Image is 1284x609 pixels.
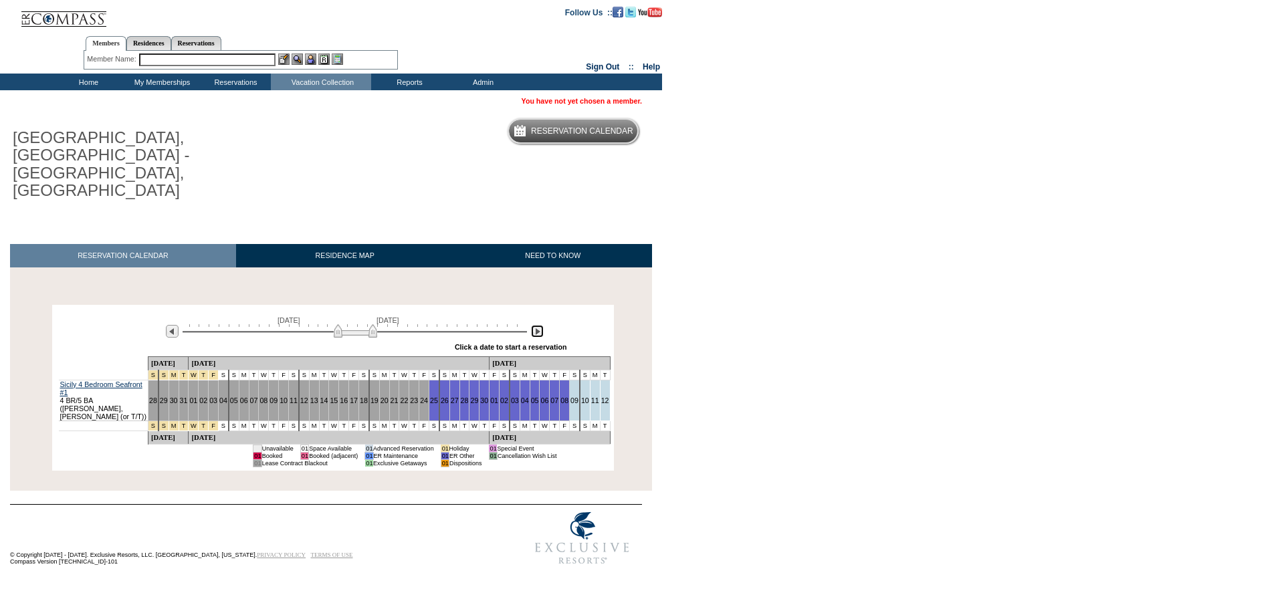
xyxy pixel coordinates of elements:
[613,7,623,17] img: Become our fan on Facebook
[359,420,369,431] td: S
[419,420,429,431] td: F
[490,431,610,444] td: [DATE]
[511,396,519,404] a: 03
[439,420,449,431] td: S
[310,396,318,404] a: 13
[370,396,379,404] a: 19
[581,396,589,404] a: 10
[530,370,540,380] td: T
[171,36,221,50] a: Reservations
[497,452,556,459] td: Cancellation Wish List
[236,244,454,267] a: RESIDENCE MAP
[441,459,449,467] td: 01
[449,370,459,380] td: M
[189,370,199,380] td: Spring Break Wk 4 2026 - Saturday to Saturday
[441,445,449,452] td: 01
[189,420,199,431] td: Spring Break Wk 4 2026 - Saturday to Saturday
[126,36,171,50] a: Residences
[270,396,278,404] a: 09
[441,452,449,459] td: 01
[219,396,227,404] a: 04
[320,396,328,404] a: 14
[158,370,169,380] td: Spring Break Wk 4 2026 - Saturday to Saturday
[369,370,379,380] td: S
[124,74,197,90] td: My Memberships
[170,396,178,404] a: 30
[289,370,299,380] td: S
[261,452,294,459] td: Booked
[470,396,478,404] a: 29
[148,356,188,370] td: [DATE]
[10,126,310,203] h1: [GEOGRAPHIC_DATA], [GEOGRAPHIC_DATA] - [GEOGRAPHIC_DATA], [GEOGRAPHIC_DATA]
[292,53,303,65] img: View
[373,452,434,459] td: ER Maintenance
[189,431,490,444] td: [DATE]
[209,396,217,404] a: 03
[148,370,158,380] td: Spring Break Wk 4 2026 - Saturday to Saturday
[570,420,580,431] td: S
[350,396,358,404] a: 17
[253,452,261,459] td: 01
[461,396,469,404] a: 28
[10,505,478,572] td: © Copyright [DATE] - [DATE]. Exclusive Resorts, LLC. [GEOGRAPHIC_DATA], [US_STATE]. Compass Versi...
[520,370,530,380] td: M
[269,420,279,431] td: T
[479,370,490,380] td: T
[429,370,439,380] td: S
[179,420,189,431] td: Spring Break Wk 4 2026 - Saturday to Saturday
[339,370,349,380] td: T
[445,74,518,90] td: Admin
[369,420,379,431] td: S
[586,62,619,72] a: Sign Out
[500,396,508,404] a: 02
[332,53,343,65] img: b_calculator.gif
[278,316,300,324] span: [DATE]
[360,396,368,404] a: 18
[625,7,636,17] img: Follow us on Twitter
[451,396,459,404] a: 27
[318,53,330,65] img: Reservations
[189,356,490,370] td: [DATE]
[441,396,449,404] a: 26
[550,420,560,431] td: T
[453,244,652,267] a: NEED TO KNOW
[520,420,530,431] td: M
[199,370,209,380] td: Spring Break Wk 4 2026 - Saturday to Saturday
[319,420,329,431] td: T
[249,370,259,380] td: T
[459,370,469,380] td: T
[365,452,373,459] td: 01
[269,370,279,380] td: T
[290,396,298,404] a: 11
[480,396,488,404] a: 30
[259,420,269,431] td: W
[166,325,179,338] img: Previous
[189,396,197,404] a: 01
[389,370,399,380] td: T
[565,7,613,17] td: Follow Us ::
[199,396,207,404] a: 02
[580,370,590,380] td: S
[349,370,359,380] td: F
[399,370,409,380] td: W
[148,420,158,431] td: Spring Break Wk 4 2026 - Saturday to Saturday
[510,420,520,431] td: S
[522,97,642,105] span: You have not yet chosen a member.
[209,370,219,380] td: Spring Break Wk 4 2026 - Saturday to Saturday
[371,74,445,90] td: Reports
[490,420,500,431] td: F
[638,7,662,15] a: Subscribe to our YouTube Channel
[305,53,316,65] img: Impersonate
[531,325,544,338] img: Next
[330,396,338,404] a: 15
[300,452,308,459] td: 01
[160,396,168,404] a: 29
[300,396,308,404] a: 12
[259,396,267,404] a: 08
[479,420,490,431] td: T
[329,370,339,380] td: W
[459,420,469,431] td: T
[379,420,389,431] td: M
[455,343,567,351] div: Click a date to start a reservation
[60,380,142,396] a: Sicily 4 Bedroom Seafront #1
